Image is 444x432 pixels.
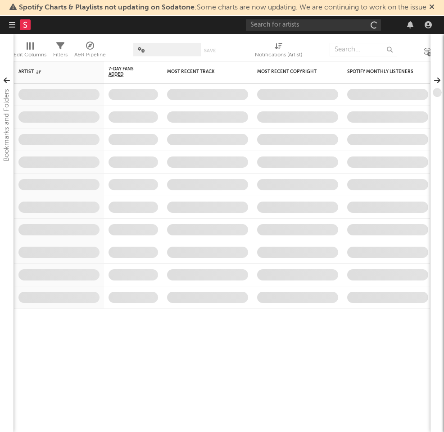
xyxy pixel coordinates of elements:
input: Search... [330,43,397,56]
span: 7-Day Fans Added [109,66,145,77]
div: Filters [53,38,68,64]
div: A&R Pipeline [74,38,106,64]
span: Dismiss [429,4,435,11]
div: Notifications (Artist) [255,50,302,60]
div: A&R Pipeline [74,50,106,60]
span: Spotify Charts & Playlists not updating on Sodatone [19,4,195,11]
div: Spotify Monthly Listeners [347,69,415,74]
button: Save [204,48,216,53]
div: Filters [53,50,68,60]
div: Bookmarks and Folders [1,89,12,161]
div: Most Recent Track [167,69,235,74]
input: Search for artists [246,19,381,31]
div: Edit Columns [14,38,46,64]
div: Most Recent Copyright [257,69,325,74]
div: Notifications (Artist) [255,38,302,64]
span: : Some charts are now updating. We are continuing to work on the issue [19,4,426,11]
div: Edit Columns [14,50,46,60]
div: Artist [18,69,86,74]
